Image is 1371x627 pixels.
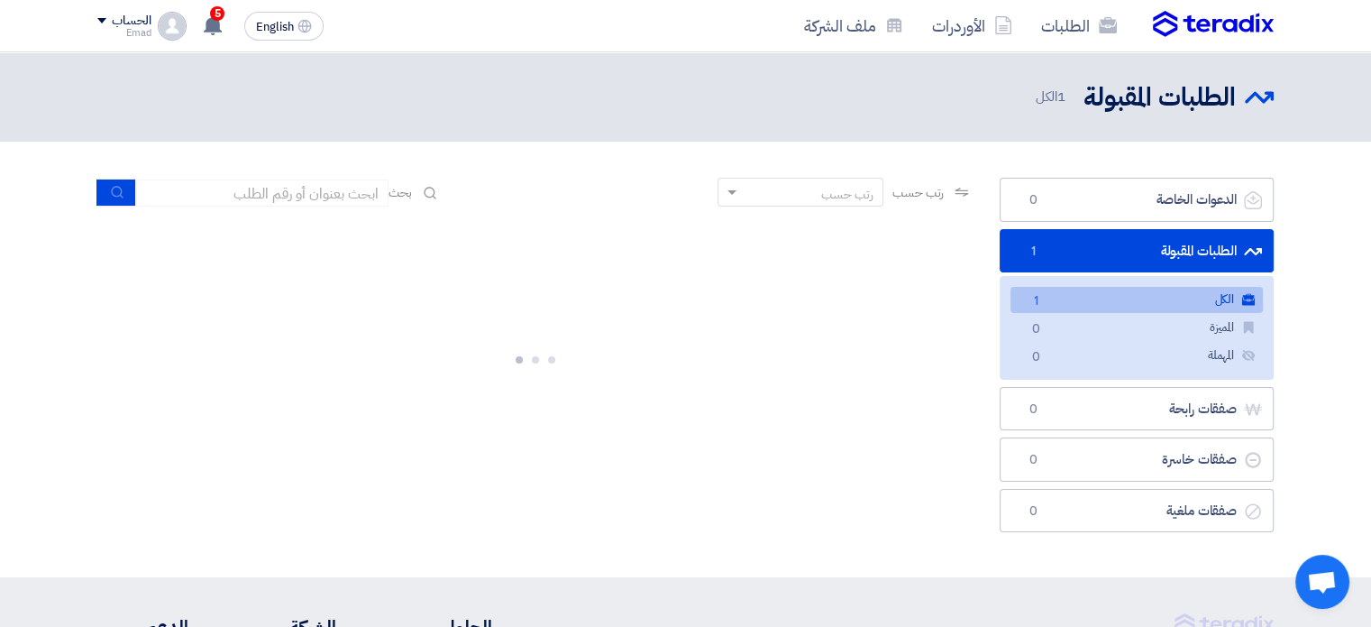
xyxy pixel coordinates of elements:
h2: الطلبات المقبولة [1083,80,1236,115]
span: 0 [1022,451,1044,469]
a: صفقات ملغية0 [1000,489,1274,533]
span: بحث [388,183,412,202]
a: الطلبات المقبولة1 [1000,229,1274,273]
img: Teradix logo [1153,11,1274,38]
span: 0 [1022,503,1044,521]
span: 5 [210,6,224,21]
a: المميزة [1010,315,1263,341]
button: English [244,12,324,41]
input: ابحث بعنوان أو رقم الطلب [136,180,388,207]
span: 0 [1025,348,1047,367]
a: صفقات رابحة0 [1000,387,1274,431]
span: الكل [1035,87,1069,107]
span: 1 [1057,87,1065,106]
span: 0 [1022,401,1044,419]
a: المهملة [1010,343,1263,369]
span: رتب حسب [892,183,944,202]
span: 1 [1022,243,1044,261]
span: 0 [1022,191,1044,209]
img: profile_test.png [158,12,187,41]
div: Open chat [1295,555,1349,609]
div: رتب حسب [821,185,873,204]
a: ملف الشركة [790,5,918,47]
span: 1 [1025,292,1047,311]
a: الدعوات الخاصة0 [1000,178,1274,222]
div: الحساب [112,14,151,29]
span: English [256,21,294,33]
a: الطلبات [1027,5,1131,47]
a: صفقات خاسرة0 [1000,438,1274,482]
a: الأوردرات [918,5,1027,47]
div: Emad [97,28,151,38]
span: 0 [1025,320,1047,339]
a: الكل [1010,287,1263,313]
